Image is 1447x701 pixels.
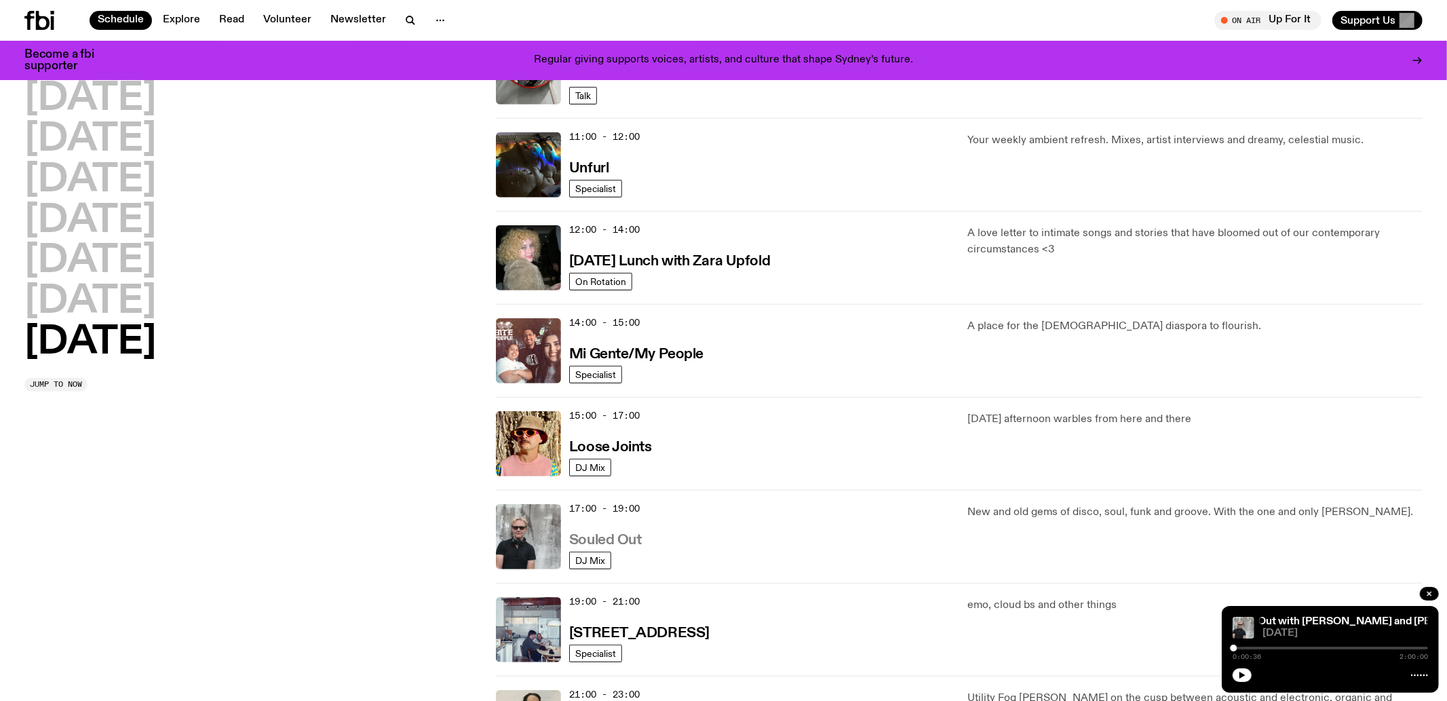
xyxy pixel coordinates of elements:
button: On AirUp For It [1214,11,1321,30]
a: [STREET_ADDRESS] [569,624,710,641]
span: 0:00:36 [1233,653,1261,660]
a: Explore [155,11,208,30]
span: 17:00 - 19:00 [569,502,640,515]
a: [DATE] Lunch with Zara Upfold [569,252,770,269]
span: 12:00 - 14:00 [569,223,640,236]
a: On Rotation [569,273,632,290]
a: Specialist [569,645,622,662]
a: DJ Mix [569,459,611,476]
span: DJ Mix [575,555,605,565]
a: Talk [569,87,597,105]
span: 15:00 - 17:00 [569,409,640,422]
a: Loose Joints [569,438,652,455]
span: Jump to now [30,381,82,388]
span: Specialist [575,648,616,658]
h3: [DATE] Lunch with Zara Upfold [569,254,770,269]
p: [DATE] afternoon warbles from here and there [967,411,1423,428]
a: Souled Out [569,531,642,548]
span: 14:00 - 15:00 [569,316,640,329]
img: Stephen looks directly at the camera, wearing a black tee, black sunglasses and headphones around... [496,504,561,569]
a: Specialist [569,180,622,197]
p: emo, cloud bs and other things [967,597,1423,613]
p: A love letter to intimate songs and stories that have bloomed out of our contemporary circumstanc... [967,225,1423,258]
p: A place for the [DEMOGRAPHIC_DATA] diaspora to flourish. [967,318,1423,335]
a: Volunteer [255,11,320,30]
span: Talk [575,90,591,100]
button: [DATE] [24,324,156,362]
span: 19:00 - 21:00 [569,595,640,608]
img: Pat sits at a dining table with his profile facing the camera. Rhea sits to his left facing the c... [496,597,561,662]
span: 2:00:00 [1400,653,1428,660]
button: [DATE] [24,242,156,280]
button: Support Us [1332,11,1423,30]
span: Support Us [1340,14,1395,26]
a: Newsletter [322,11,394,30]
h3: [STREET_ADDRESS] [569,626,710,641]
button: [DATE] [24,80,156,118]
h3: Loose Joints [569,440,652,455]
span: 11:00 - 12:00 [569,130,640,143]
span: Specialist [575,369,616,379]
button: Jump to now [24,378,88,392]
h3: Mi Gente/My People [569,347,703,362]
img: A piece of fabric is pierced by sewing pins with different coloured heads, a rainbow light is cas... [496,132,561,197]
a: Unfurl [569,159,609,176]
button: [DATE] [24,121,156,159]
span: Specialist [575,183,616,193]
p: New and old gems of disco, soul, funk and groove. With the one and only [PERSON_NAME]. [967,504,1423,520]
p: Your weekly ambient refresh. Mixes, artist interviews and dreamy, celestial music. [967,132,1423,149]
span: On Rotation [575,276,626,286]
img: Stephen looks directly at the camera, wearing a black tee, black sunglasses and headphones around... [1233,617,1254,639]
h3: Unfurl [569,162,609,176]
a: Schedule [90,11,152,30]
span: [DATE] [1262,628,1428,639]
img: A digital camera photo of Zara looking to her right at the camera, smiling. She is wearing a ligh... [496,225,561,290]
p: Regular giving supports voices, artists, and culture that shape Sydney’s future. [534,54,913,67]
span: DJ Mix [575,462,605,472]
a: Read [211,11,252,30]
a: Mi Gente/My People [569,345,703,362]
button: [DATE] [24,162,156,200]
h3: Souled Out [569,533,642,548]
span: 21:00 - 23:00 [569,688,640,701]
img: Tyson stands in front of a paperbark tree wearing orange sunglasses, a suede bucket hat and a pin... [496,411,561,476]
button: [DATE] [24,202,156,240]
a: Specialist [569,366,622,383]
a: DJ Mix [569,552,611,569]
button: [DATE] [24,283,156,321]
h3: Become a fbi supporter [24,49,111,72]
